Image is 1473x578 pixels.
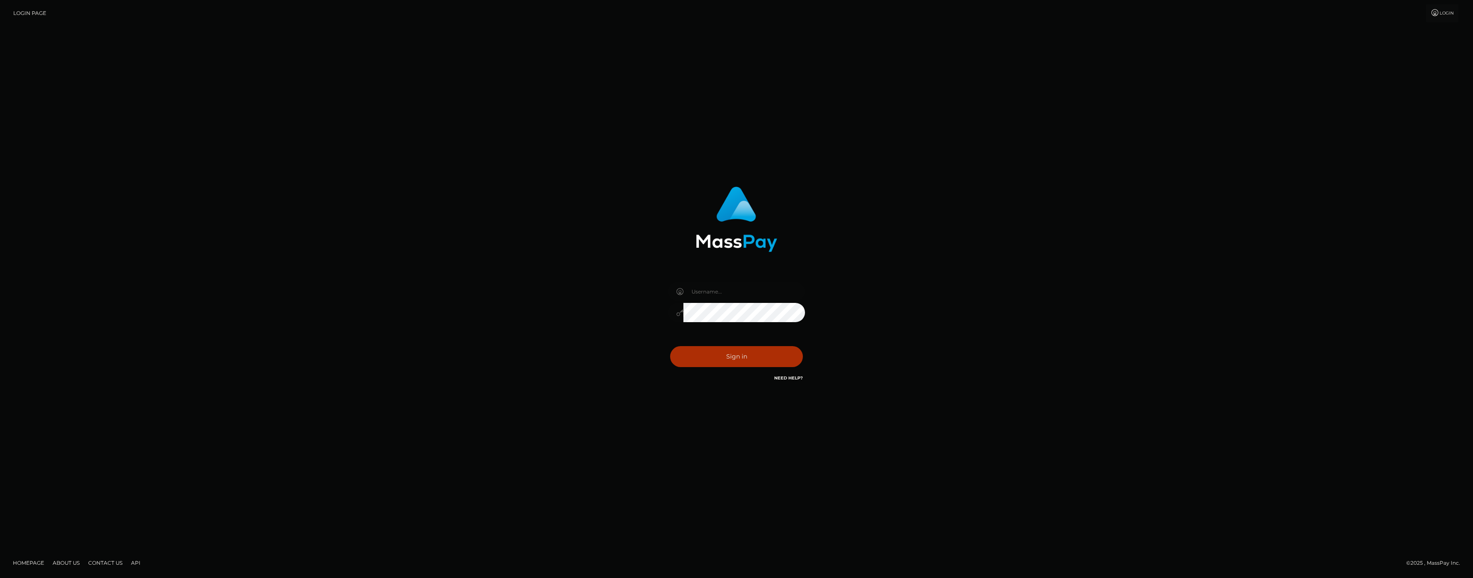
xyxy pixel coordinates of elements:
input: Username... [683,282,805,301]
a: API [128,556,144,569]
a: Login [1426,4,1458,22]
a: Need Help? [774,375,803,381]
a: Homepage [9,556,48,569]
a: About Us [49,556,83,569]
div: © 2025 , MassPay Inc. [1406,558,1467,568]
img: MassPay Login [696,187,777,252]
a: Contact Us [85,556,126,569]
a: Login Page [13,4,46,22]
button: Sign in [670,346,803,367]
